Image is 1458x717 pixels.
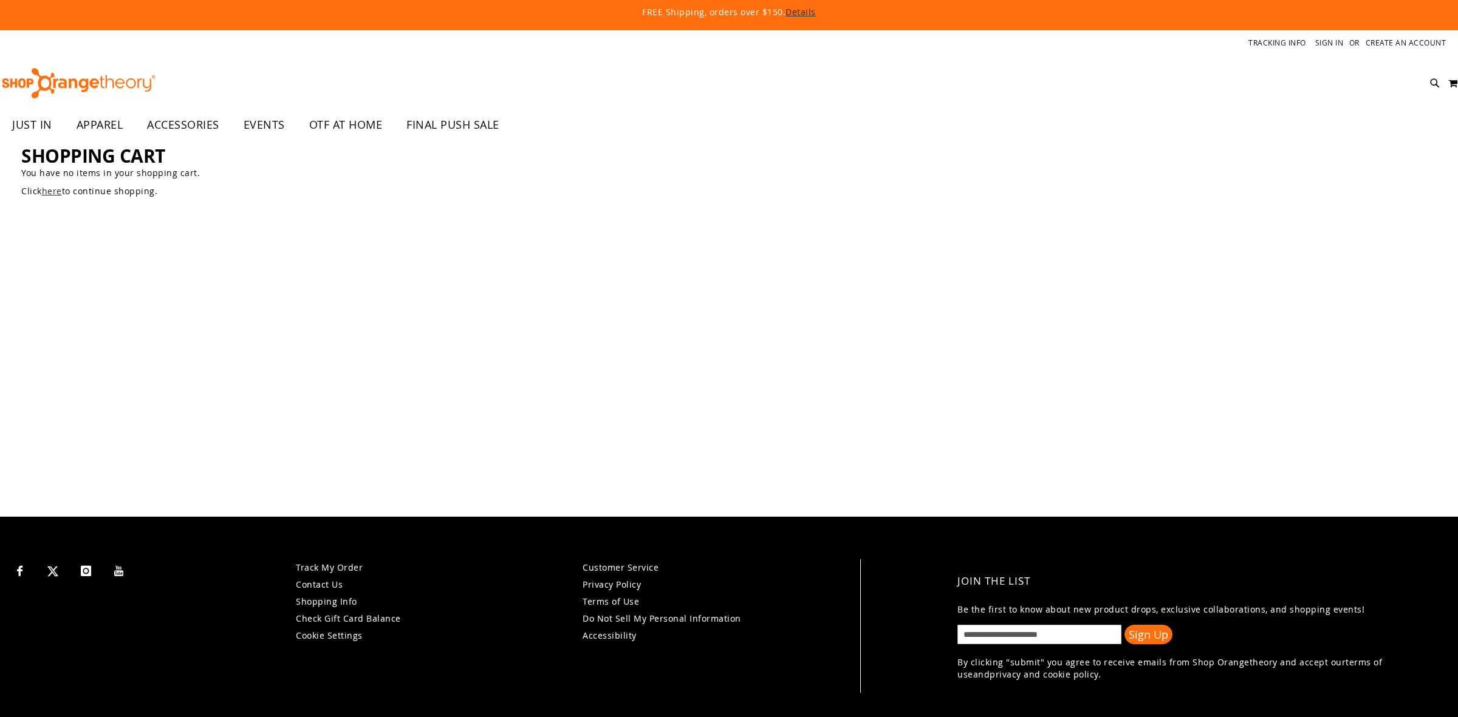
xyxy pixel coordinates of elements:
a: Create an Account [1366,38,1446,48]
a: EVENTS [231,111,297,139]
a: Visit our Instagram page [75,559,97,580]
a: terms of use [957,656,1382,680]
button: Sign Up [1124,625,1172,644]
span: EVENTS [244,111,285,138]
a: Details [785,6,816,18]
a: ACCESSORIES [135,111,231,139]
span: Sign Up [1129,627,1168,642]
img: Twitter [47,566,58,577]
span: ACCESSORIES [147,111,219,138]
a: Visit our Youtube page [109,559,130,580]
a: Tracking Info [1248,38,1306,48]
a: Cookie Settings [296,630,363,641]
a: privacy and cookie policy. [990,668,1101,680]
h4: Join the List [957,565,1425,597]
p: By clicking "submit" you agree to receive emails from Shop Orangetheory and accept our and [957,656,1425,681]
a: Visit our X page [43,559,64,580]
a: Privacy Policy [583,579,641,590]
span: Shopping Cart [21,143,165,168]
a: Track My Order [296,562,363,573]
a: Customer Service [583,562,659,573]
p: Click to continue shopping. [21,185,1437,197]
p: Be the first to know about new product drops, exclusive collaborations, and shopping events! [957,603,1425,616]
span: OTF AT HOME [309,111,383,138]
span: JUST IN [12,111,52,138]
a: OTF AT HOME [297,111,395,139]
a: Do Not Sell My Personal Information [583,613,741,624]
a: Visit our Facebook page [9,559,30,580]
a: APPAREL [64,111,135,139]
a: FINAL PUSH SALE [394,111,512,139]
a: here [42,185,62,197]
span: APPAREL [77,111,123,138]
input: enter email [957,625,1121,644]
span: FINAL PUSH SALE [406,111,499,138]
a: Terms of Use [583,596,639,607]
a: Shopping Info [296,596,357,607]
a: Contact Us [296,579,343,590]
p: FREE Shipping, orders over $150. [364,6,1093,18]
p: You have no items in your shopping cart. [21,167,1437,179]
a: Check Gift Card Balance [296,613,401,624]
a: Accessibility [583,630,637,641]
a: Sign In [1315,38,1344,48]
